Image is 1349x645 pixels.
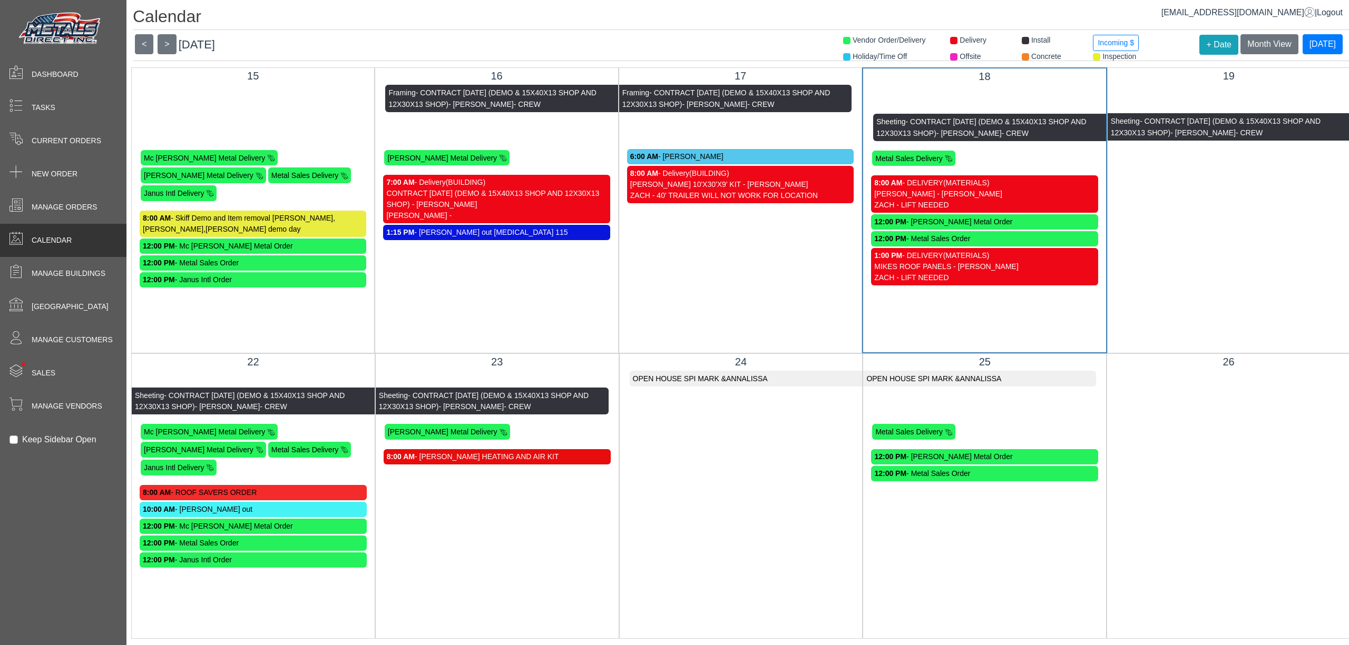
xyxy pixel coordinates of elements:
[514,100,541,108] span: - CREW
[179,38,215,51] span: [DATE]
[874,217,906,226] strong: 12:00 PM
[630,152,658,161] strong: 6:00 AM
[32,334,113,345] span: Manage Customers
[875,154,943,162] span: Metal Sales Delivery
[874,468,1095,479] div: - Metal Sales Order
[876,117,1086,137] span: - CONTRACT [DATE] (DEMO & 15X40X13 SHOP AND 12X30X13 SHOP)
[1031,52,1061,61] span: Concrete
[32,368,55,379] span: Sales
[874,188,1094,200] div: [PERSON_NAME] - [PERSON_NAME]
[383,68,610,84] div: 16
[143,275,175,284] strong: 12:00 PM
[1115,354,1342,370] div: 26
[143,555,175,564] strong: 12:00 PM
[1236,128,1263,137] span: - CREW
[388,88,596,108] span: - CONTRACT [DATE] (DEMO & 15X40X13 SHOP AND 12X30X13 SHOP)
[448,100,514,108] span: - [PERSON_NAME]
[633,374,768,383] span: OPEN HOUSE SPI MARK &ANNALISSA
[32,102,55,113] span: Tasks
[388,428,497,436] span: [PERSON_NAME] Metal Delivery
[1247,39,1291,48] span: Month View
[144,463,204,472] span: Janus Intl Delivery
[874,200,1094,211] div: ZACH - LIFT NEEDED
[622,88,830,108] span: - CONTRACT [DATE] (DEMO & 15X40X13 SHOP AND 12X30X13 SHOP)
[876,117,905,126] span: Sheeting
[32,401,102,412] span: Manage Vendors
[866,374,1001,383] span: OPEN HOUSE SPI MARK &ANNALISSA
[260,402,287,411] span: - CREW
[1161,8,1315,17] a: [EMAIL_ADDRESS][DOMAIN_NAME]
[1093,35,1138,51] button: Incoming $
[271,171,339,180] span: Metal Sales Delivery
[143,504,364,515] div: - [PERSON_NAME] out
[874,250,1094,261] div: - DELIVERY
[960,52,981,61] span: Offsite
[943,251,990,260] span: (MATERIALS)
[1199,35,1238,55] button: + Date
[446,178,485,186] span: (BUILDING)
[747,100,774,108] span: - CREW
[874,452,906,461] strong: 12:00 PM
[144,171,253,180] span: [PERSON_NAME] Metal Delivery
[143,554,364,565] div: - Janus Intl Order
[627,68,854,84] div: 17
[158,34,176,54] button: >
[144,189,204,197] span: Janus Intl Delivery
[143,521,364,532] div: - Mc [PERSON_NAME] Metal Order
[388,88,415,97] span: Framing
[144,428,265,436] span: Mc [PERSON_NAME] Metal Delivery
[1240,34,1298,54] button: Month View
[32,69,79,80] span: Dashboard
[135,34,153,54] button: <
[874,233,1094,244] div: - Metal Sales Order
[143,539,175,547] strong: 12:00 PM
[874,261,1094,272] div: MIKES ROOF PANELS - [PERSON_NAME]
[630,151,851,162] div: - [PERSON_NAME]
[379,391,589,411] span: - CONTRACT [DATE] (DEMO & 15X40X13 SHOP AND 12X30X13 SHOP)
[386,178,414,186] strong: 7:00 AM
[874,177,1094,188] div: - DELIVERY
[143,257,363,269] div: - Metal Sales Order
[874,272,1094,283] div: ZACH - LIFT NEEDED
[32,268,105,279] span: Manage Buildings
[630,190,851,201] div: ZACH - 40' TRAILER WILL NOT WORK FOR LOCATION
[384,354,611,370] div: 23
[682,100,747,108] span: - [PERSON_NAME]
[143,241,363,252] div: - Mc [PERSON_NAME] Metal Order
[143,259,175,267] strong: 12:00 PM
[1161,6,1343,19] div: |
[195,402,260,411] span: - [PERSON_NAME]
[1116,68,1342,84] div: 19
[143,538,364,549] div: - Metal Sales Order
[1102,52,1136,61] span: Inspection
[135,391,164,399] span: Sheeting
[1111,117,1140,125] span: Sheeting
[32,135,101,146] span: Current Orders
[16,9,105,48] img: Metals Direct Inc Logo
[32,235,72,246] span: Calendar
[379,391,408,399] span: Sheeting
[143,522,175,530] strong: 12:00 PM
[386,210,607,221] div: [PERSON_NAME] -
[386,228,414,236] strong: 1:15 PM
[143,274,363,285] div: - Janus Intl Order
[143,242,175,250] strong: 12:00 PM
[144,153,265,162] span: Mc [PERSON_NAME] Metal Delivery
[875,428,943,436] span: Metal Sales Delivery
[622,88,649,97] span: Framing
[630,169,658,177] strong: 8:00 AM
[1170,128,1236,137] span: - [PERSON_NAME]
[143,505,175,513] strong: 10:00 AM
[143,214,171,222] strong: 8:00 AM
[386,188,607,210] div: CONTRACT [DATE] (DEMO & 15X40X13 SHOP AND 12X30X13 SHOP) - [PERSON_NAME]
[960,36,986,44] span: Delivery
[628,354,855,370] div: 24
[943,178,990,187] span: (MATERIALS)
[143,213,363,235] div: - Skiff Demo and Item removal [PERSON_NAME],[PERSON_NAME],[PERSON_NAME] demo day
[1031,36,1051,44] span: Install
[1303,34,1343,54] button: [DATE]
[22,433,96,446] label: Keep Sidebar Open
[853,52,907,61] span: Holiday/Time Off
[140,68,366,84] div: 15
